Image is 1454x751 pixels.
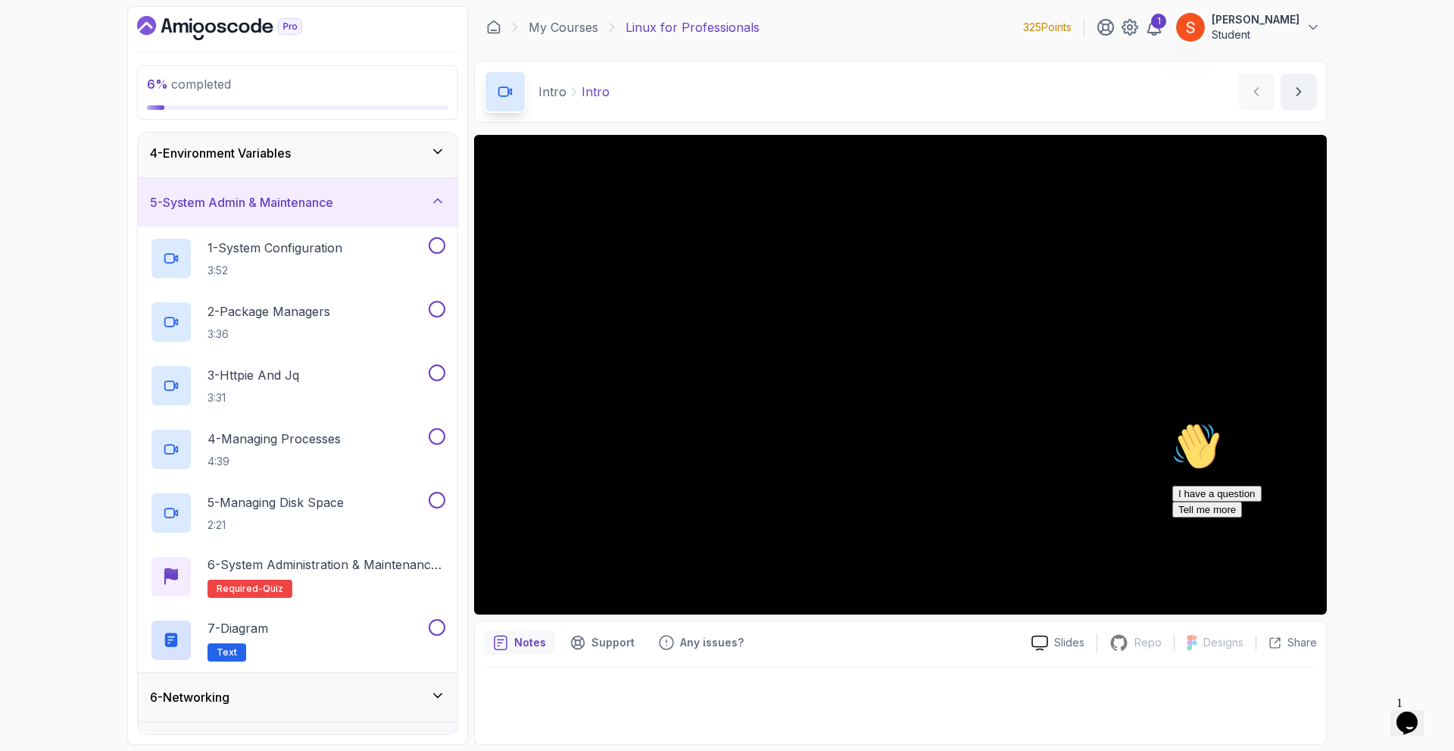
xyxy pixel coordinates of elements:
p: 2:21 [207,518,344,533]
h3: 4 - Environment Variables [150,144,291,162]
button: 5-Managing Disk Space2:21 [150,492,445,534]
a: 1 [1145,18,1163,36]
button: 1-System Configuration3:52 [150,237,445,280]
span: 6 % [147,77,168,92]
button: Feedback button [650,631,753,655]
img: user profile image [1176,13,1205,42]
button: previous content [1238,74,1275,110]
p: Support [591,635,635,650]
button: next content [1281,74,1317,110]
div: 👋Hi! How can we help?I have a questionTell me more [6,6,279,102]
button: I have a question [6,70,95,86]
p: 3:31 [207,390,299,405]
span: Required- [217,583,263,595]
button: Support button [561,631,644,655]
p: Intro [582,83,610,101]
span: quiz [263,583,283,595]
h3: 5 - System Admin & Maintenance [150,193,333,211]
p: [PERSON_NAME] [1212,12,1300,27]
button: 3-Httpie And Jq3:31 [150,365,445,407]
p: 3:36 [207,327,330,342]
p: 3 - Httpie And Jq [207,366,299,384]
p: Intro [538,83,566,101]
div: 1 [1151,14,1166,29]
p: 3:52 [207,263,342,278]
button: Tell me more [6,86,76,102]
p: 1 - System Configuration [207,239,342,257]
img: :wave: [6,6,55,55]
a: Dashboard [137,16,337,40]
iframe: chat widget [1390,690,1439,736]
iframe: 1 - Intro [474,135,1327,615]
p: 4:39 [207,454,341,469]
a: Slides [1019,635,1097,651]
p: 5 - Managing Disk Space [207,493,344,512]
p: Any issues? [680,635,744,650]
p: 6 - System Administration & Maintenance Quiz [207,555,445,574]
button: 6-System Administration & Maintenance QuizRequired-quiz [150,555,445,598]
p: Repo [1134,635,1162,650]
button: 6-Networking [138,673,457,721]
button: notes button [484,631,555,655]
p: 2 - Package Managers [207,302,330,321]
p: Notes [514,635,546,650]
p: Slides [1054,635,1084,650]
button: 7-DiagramText [150,619,445,662]
p: 4 - Managing Processes [207,430,341,448]
button: user profile image[PERSON_NAME]Student [1175,12,1321,42]
h3: 6 - Networking [150,688,229,706]
button: 4-Environment Variables [138,129,457,177]
p: 7 - Diagram [207,619,268,637]
iframe: chat widget [1166,416,1439,683]
span: Hi! How can we help? [6,45,150,57]
button: 4-Managing Processes4:39 [150,428,445,471]
p: Student [1212,27,1300,42]
button: 2-Package Managers3:36 [150,301,445,343]
span: completed [147,77,231,92]
a: Dashboard [486,20,501,35]
button: 5-System Admin & Maintenance [138,178,457,227]
p: Linux for Professionals [626,18,760,36]
p: 325 Points [1023,20,1072,35]
span: Text [217,646,237,659]
a: My Courses [529,18,598,36]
